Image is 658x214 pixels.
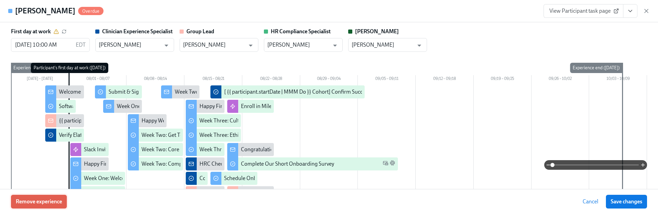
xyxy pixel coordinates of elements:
[199,146,342,153] div: Week Three: Final Onboarding Tasks (~1.5 hours to complete)
[241,103,326,110] div: Enroll in Milestone Email Experience
[117,103,188,110] div: Week One Onboarding Recap!
[570,63,622,73] div: Experience end ([DATE])
[175,88,246,96] div: Week Two Onboarding Recap!
[358,75,416,84] div: 09/05 – 09/11
[59,117,173,124] div: {{ participant.fullName }} has started onboarding
[224,175,303,182] div: Schedule Onboarding Check-Out!
[142,117,184,124] div: Happy Week Two!
[11,195,67,209] button: Remove experience
[31,63,108,73] div: Participant's first day at work ([DATE])
[623,4,637,18] button: View task page
[69,75,127,84] div: 08/01 – 08/07
[199,131,378,139] div: Week Three: Ethics, Conduct, & Legal Responsibilities (~5 hours to complete)
[186,28,214,35] strong: Group Lead
[330,40,340,51] button: Open
[241,146,345,153] div: Congratulations On A Successful Check-Out!
[474,75,532,84] div: 09/19 – 09/25
[84,175,243,182] div: Week One: Welcome To Charlie Health Tasks! (~3 hours to complete)
[11,75,69,84] div: [DATE] – [DATE]
[414,40,425,51] button: Open
[16,198,62,205] span: Remove experience
[11,28,51,35] label: First day at work
[271,28,331,35] strong: HR Compliance Specialist
[62,29,66,34] button: Click to reset to employee profile date (2025/07/21)
[102,28,173,35] strong: Clinician Experience Specialist
[109,88,352,96] div: Submit & Sign The [US_STATE] Disclosure Form (Time Sensitive!) and the [US_STATE] Background Check
[76,41,86,49] p: EDT
[578,195,603,209] button: Cancel
[59,103,97,110] div: Software Set-Up
[589,75,647,84] div: 10/03 – 10/09
[184,75,242,84] div: 08/15 – 08/21
[300,75,358,84] div: 08/29 – 09/04
[199,117,385,124] div: Week Three: Cultural Competence & Special Populations (~3 hours to complete)
[355,28,399,35] strong: [PERSON_NAME]
[199,103,279,110] div: Happy Final Week of Onboarding!
[59,88,148,96] div: Welcome To The Charlie Health Team!
[161,40,172,51] button: Open
[53,29,59,34] svg: This date applies to this experience only. It differs from the user's profile (2025/07/21).
[142,146,264,153] div: Week Two: Core Processes (~1.25 hours to complete)
[15,6,75,16] h4: [PERSON_NAME]
[224,88,402,96] div: [ {{ participant.startDate | MMM Do }} Cohort] Confirm Successful Check-Out
[245,40,256,51] button: Open
[126,75,184,84] div: 08/08 – 08/14
[544,4,623,18] a: View Participant task page
[532,75,589,84] div: 09/26 – 10/02
[142,131,275,139] div: Week Two: Get To Know Your Role (~4 hours to complete)
[78,9,103,14] span: Overdue
[242,75,300,84] div: 08/22 – 08/28
[84,146,112,153] div: Slack Invites
[416,75,474,84] div: 09/12 – 09/18
[606,195,647,209] button: Save changes
[611,198,642,205] span: Save changes
[583,198,598,205] span: Cancel
[549,8,618,14] span: View Participant task page
[59,131,157,139] div: Verify Elation for {{ participant.fullName }}
[199,175,335,182] div: Confirm Docebo Completion for {{ participant.fullName }}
